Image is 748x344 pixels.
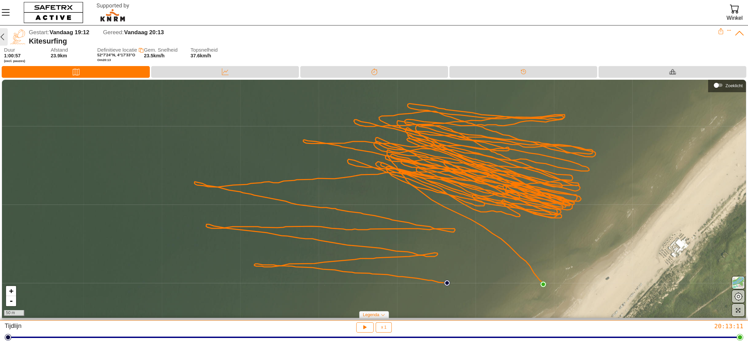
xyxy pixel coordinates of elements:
span: Gestart: [29,29,49,36]
div: 50 m [4,310,24,316]
span: Duur [4,47,47,53]
span: x 1 [381,325,386,329]
span: Afstand [51,47,93,53]
span: 23.9km [51,53,67,58]
span: 23.5km/h [144,53,165,58]
div: Tijdlijn [5,322,248,333]
span: Om 20:13 [97,58,111,62]
div: 20:13:11 [500,322,743,330]
span: Gereed: [103,29,124,36]
img: KITE_SURFING.svg [10,29,25,45]
img: RescueLogo.svg [89,2,137,23]
div: Tijdlijn [449,66,597,78]
a: Zoom in [6,286,16,296]
div: Splitsen [300,66,448,78]
button: Expand [727,28,732,33]
div: Zoeklicht [711,80,743,90]
span: 52°7'24"N, 4°17'33"O [97,53,135,57]
div: Kaart [2,66,150,78]
div: Zoeklicht [726,83,743,88]
span: Definitieve locatie [97,47,137,53]
span: Vandaag 19:12 [50,29,89,36]
div: Materiaal [599,66,746,78]
span: Topsnelheid [191,47,234,53]
img: PathStart.svg [444,280,450,286]
div: Kitesurfing [29,37,718,46]
span: Vandaag 20:13 [124,29,164,36]
span: Gem. Snelheid [144,47,187,53]
img: PathEnd.svg [540,281,546,287]
span: 37.6km/h [191,53,211,58]
div: Winkel [727,13,743,22]
span: Legenda [363,312,379,317]
button: x 1 [376,322,392,333]
a: Zoom out [6,296,16,306]
span: (excl. pauzes) [4,59,47,63]
img: Equipment_Black.svg [669,68,676,75]
span: 1:00:57 [4,53,21,58]
div: Data [151,66,299,78]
